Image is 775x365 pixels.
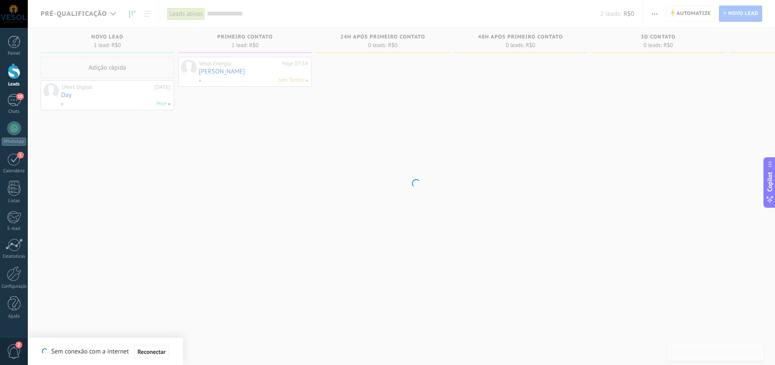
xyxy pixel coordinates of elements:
[134,345,169,359] button: Reconectar
[2,254,27,259] div: Estatísticas
[2,109,27,115] div: Chats
[16,93,24,100] span: 10
[15,341,22,348] span: 2
[2,198,27,204] div: Listas
[2,168,27,174] div: Calendário
[42,344,169,359] div: Sem conexão com a internet
[2,82,27,87] div: Leads
[17,152,24,159] span: 1
[2,51,27,56] div: Painel
[766,172,774,192] span: Copilot
[2,138,26,146] div: WhatsApp
[2,314,27,319] div: Ajuda
[138,349,166,355] span: Reconectar
[2,226,27,232] div: E-mail
[2,284,27,289] div: Configurações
